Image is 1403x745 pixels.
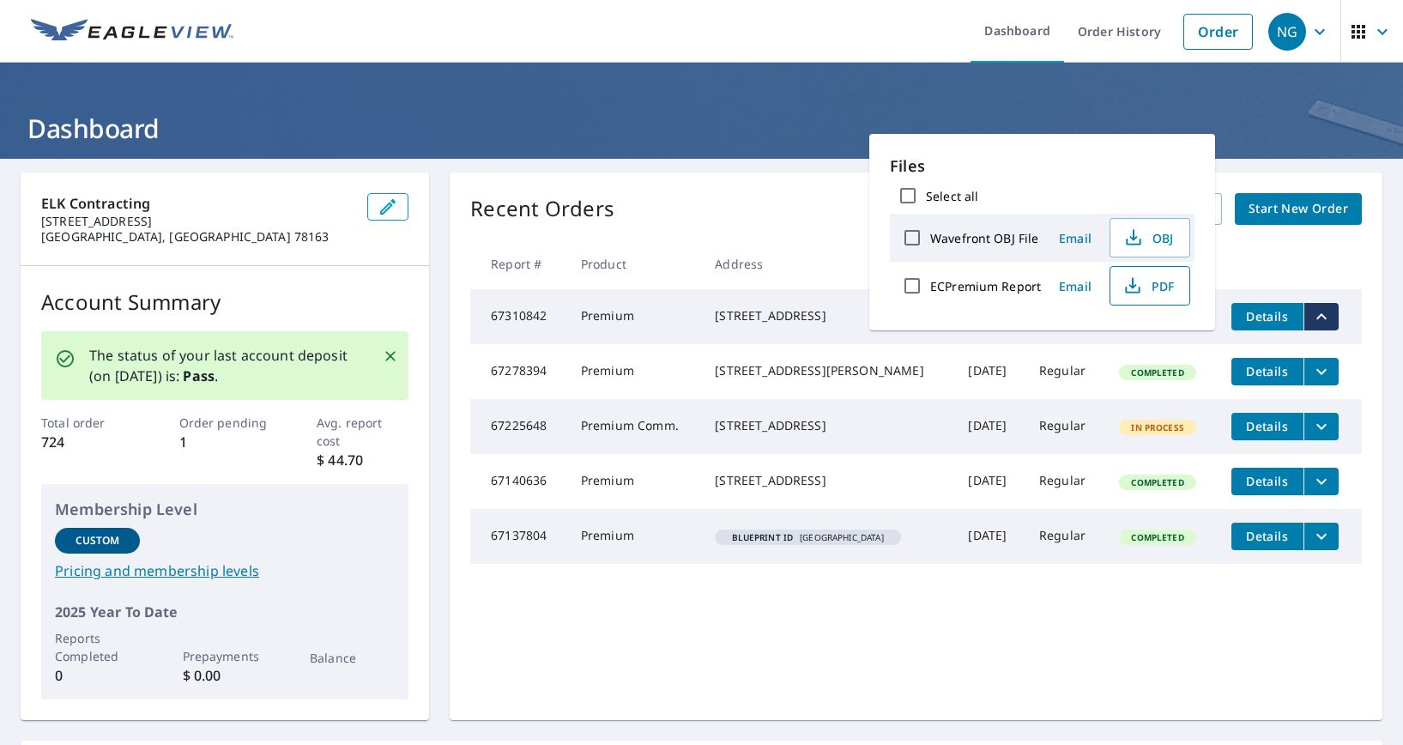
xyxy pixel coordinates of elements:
em: Blueprint ID [732,533,793,542]
span: OBJ [1121,227,1176,248]
p: Custom [76,533,120,548]
td: Premium [567,454,701,509]
span: Details [1242,308,1293,324]
p: Recent Orders [470,193,614,225]
p: 1 [179,432,271,452]
button: OBJ [1110,218,1190,257]
button: filesDropdownBtn-67310842 [1303,303,1339,330]
div: [STREET_ADDRESS][PERSON_NAME] [715,362,940,379]
p: Reports Completed [55,629,140,665]
td: [DATE] [954,509,1025,564]
p: Balance [310,649,395,667]
label: ECPremium Report [930,278,1041,294]
span: Start New Order [1249,198,1348,220]
p: 724 [41,432,133,452]
a: Order [1183,14,1253,50]
p: Avg. report cost [317,414,408,450]
p: Order pending [179,414,271,432]
td: Premium [567,344,701,399]
button: Close [379,345,402,367]
a: Pricing and membership levels [55,560,395,581]
label: Select all [926,188,978,204]
td: Regular [1025,509,1105,564]
div: [STREET_ADDRESS] [715,307,940,324]
p: $ 44.70 [317,450,408,470]
span: PDF [1121,276,1176,296]
span: Completed [1121,531,1194,543]
td: Premium [567,509,701,564]
td: 67310842 [470,289,567,344]
p: $ 0.00 [183,665,268,686]
td: Regular [1025,454,1105,509]
td: Regular [1025,344,1105,399]
span: Completed [1121,476,1194,488]
td: [DATE] [954,399,1025,454]
button: PDF [1110,266,1190,306]
button: detailsBtn-67137804 [1231,523,1303,550]
td: 67140636 [470,454,567,509]
td: [DATE] [954,454,1025,509]
span: Details [1242,473,1293,489]
td: Premium [567,289,701,344]
td: Premium Comm. [567,399,701,454]
p: [GEOGRAPHIC_DATA], [GEOGRAPHIC_DATA] 78163 [41,229,354,245]
td: Regular [1025,399,1105,454]
span: Details [1242,528,1293,544]
p: Membership Level [55,498,395,521]
p: Account Summary [41,287,408,318]
p: Prepayments [183,647,268,665]
a: Start New Order [1235,193,1362,225]
th: Address [701,239,954,289]
p: The status of your last account deposit (on [DATE]) is: . [89,345,362,386]
th: Report # [470,239,567,289]
span: In Process [1121,421,1194,433]
button: detailsBtn-67278394 [1231,358,1303,385]
button: detailsBtn-67225648 [1231,413,1303,440]
span: Details [1242,363,1293,379]
img: EV Logo [31,19,233,45]
th: Product [567,239,701,289]
td: 67225648 [470,399,567,454]
button: filesDropdownBtn-67137804 [1303,523,1339,550]
p: [STREET_ADDRESS] [41,214,354,229]
span: Email [1055,278,1096,294]
button: filesDropdownBtn-67225648 [1303,413,1339,440]
button: Email [1048,273,1103,300]
span: Details [1242,418,1293,434]
span: Completed [1121,366,1194,379]
p: ELK Contracting [41,193,354,214]
span: [GEOGRAPHIC_DATA] [722,533,893,542]
h1: Dashboard [21,111,1382,146]
label: Wavefront OBJ File [930,230,1038,246]
button: filesDropdownBtn-67278394 [1303,358,1339,385]
p: Total order [41,414,133,432]
button: filesDropdownBtn-67140636 [1303,468,1339,495]
b: Pass [183,366,215,385]
button: detailsBtn-67310842 [1231,303,1303,330]
td: [DATE] [954,344,1025,399]
button: Email [1048,225,1103,251]
td: 67278394 [470,344,567,399]
span: Email [1055,230,1096,246]
p: Files [890,154,1194,178]
p: 2025 Year To Date [55,602,395,622]
td: 67137804 [470,509,567,564]
div: [STREET_ADDRESS] [715,472,940,489]
p: 0 [55,665,140,686]
div: NG [1268,13,1306,51]
button: detailsBtn-67140636 [1231,468,1303,495]
div: [STREET_ADDRESS] [715,417,940,434]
